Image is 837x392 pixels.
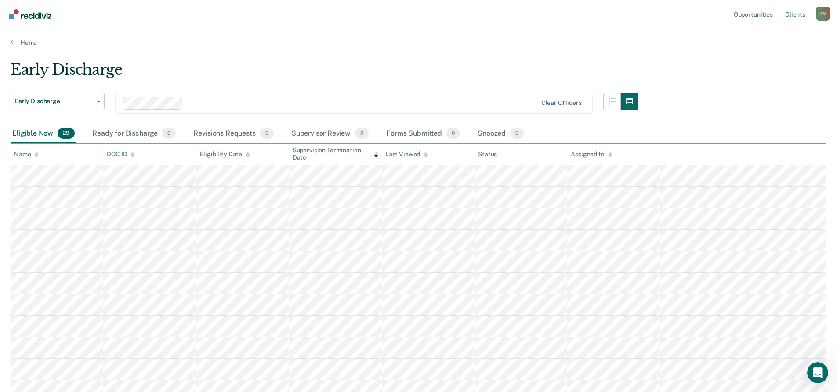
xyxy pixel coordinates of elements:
span: 0 [260,128,274,139]
div: DOC ID [107,151,135,158]
span: 0 [510,128,524,139]
div: Assigned to [571,151,612,158]
div: Last Viewed [385,151,428,158]
div: Clear officers [541,99,582,107]
div: Early Discharge [11,61,638,86]
span: Early Discharge [14,97,94,105]
div: Status [478,151,497,158]
div: Supervision Termination Date [293,147,378,162]
img: Recidiviz [9,9,51,19]
div: Eligibility Date [199,151,250,158]
span: 0 [446,128,460,139]
div: Eligible Now [11,124,76,144]
span: 0 [355,128,369,139]
div: Name [14,151,39,158]
div: Ready for Discharge [91,124,178,144]
div: Supervisor Review [290,124,371,144]
iframe: Intercom live chat [807,362,828,383]
a: Home [11,39,826,47]
span: 29 [58,128,75,139]
div: Snoozed [476,124,525,144]
button: Profile dropdown button [816,7,830,21]
span: 0 [162,128,176,139]
div: Forms Submitted [384,124,462,144]
div: Revisions Requests [192,124,275,144]
div: K M [816,7,830,21]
